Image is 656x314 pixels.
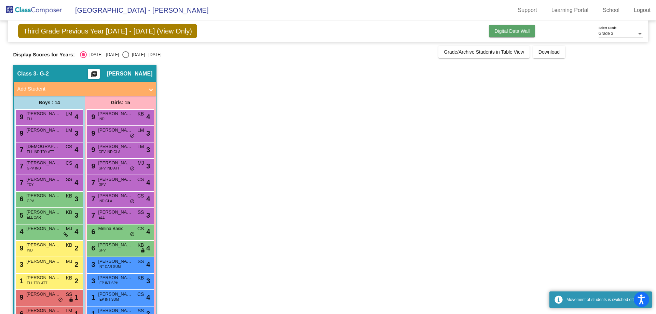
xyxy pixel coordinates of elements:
span: IND GLA [98,199,112,204]
span: Melina Basic [98,225,132,232]
span: lock [69,297,73,303]
span: 4 [74,177,78,188]
span: GPV [98,182,106,187]
span: [PERSON_NAME] [98,192,132,199]
span: ELL TDY ATT [27,281,47,286]
span: [PERSON_NAME] [98,274,132,281]
span: [PERSON_NAME] [98,110,132,117]
span: [PERSON_NAME] [98,209,132,216]
span: IEP INT SPH [98,281,118,286]
span: 2 [74,243,78,253]
span: do_not_disturb_alt [58,297,63,303]
span: ELL IND TDY ATT [27,149,54,154]
span: 9 [18,113,23,121]
span: 4 [146,243,150,253]
mat-expansion-panel-header: Add Student [14,82,156,96]
span: do_not_disturb_alt [130,199,135,204]
span: 6 [90,244,95,252]
span: 4 [146,112,150,122]
span: 3 [146,128,150,138]
span: 9 [18,129,23,137]
span: 4 [74,227,78,237]
span: IEP INT SUM [98,297,119,302]
span: 4 [146,177,150,188]
span: GPV IND ATT [98,166,120,171]
span: IND [98,117,104,122]
span: 7 [18,162,23,170]
span: Grade 3 [599,31,613,36]
span: 1 [90,293,95,301]
span: [GEOGRAPHIC_DATA] - [PERSON_NAME] [68,5,208,16]
div: Movement of students is switched off [566,297,647,303]
span: [PERSON_NAME] [98,291,132,298]
span: 9 [90,129,95,137]
span: LM [137,127,144,134]
span: GPV IND GLA [98,149,120,154]
a: Learning Portal [546,5,594,16]
span: [PERSON_NAME] [26,209,60,216]
span: KB [138,242,144,249]
span: [PERSON_NAME] [98,258,132,265]
span: 4 [74,112,78,122]
span: 7 [18,146,23,153]
span: GPV [27,199,34,204]
span: 4 [74,145,78,155]
span: 3 [146,276,150,286]
span: [PERSON_NAME] [26,127,60,134]
span: 4 [74,161,78,171]
span: [PERSON_NAME] [26,291,60,298]
mat-icon: picture_as_pdf [90,71,98,80]
span: KB [66,242,72,249]
span: ELL [98,215,105,220]
span: [PERSON_NAME] [26,110,60,117]
span: 3 [74,194,78,204]
span: [PERSON_NAME] [98,242,132,248]
span: 2 [74,259,78,270]
span: LM [66,127,72,134]
span: LM [137,143,144,150]
span: 5 [18,211,23,219]
span: TDY [27,182,33,187]
span: 3 [74,210,78,220]
span: 3 [146,161,150,171]
span: CS [66,143,72,150]
span: MJ [66,258,72,265]
mat-panel-title: Add Student [17,85,144,93]
div: [DATE] - [DATE] [87,52,119,58]
div: Boys : 14 [14,96,85,109]
button: Digital Data Wall [489,25,535,37]
span: 3 [146,210,150,220]
span: 7 [90,195,95,203]
span: [PERSON_NAME] [98,127,132,134]
span: 3 [146,145,150,155]
span: [PERSON_NAME] [PERSON_NAME] [26,258,60,265]
span: 3 [18,261,23,268]
span: 7 [90,211,95,219]
button: Print Students Details [88,69,100,79]
div: Girls: 15 [85,96,156,109]
span: SS [66,291,72,298]
span: 4 [146,194,150,204]
span: 9 [90,146,95,153]
a: Logout [628,5,656,16]
span: CS [66,160,72,167]
span: GPV [98,248,106,253]
span: lock [140,248,145,254]
span: Download [538,49,560,55]
span: 4 [146,292,150,302]
span: KB [138,274,144,282]
span: KB [138,110,144,118]
span: 9 [18,244,23,252]
span: do_not_disturb_alt [130,166,135,172]
mat-radio-group: Select an option [80,51,161,58]
span: CS [137,176,144,183]
div: [DATE] - [DATE] [129,52,161,58]
span: 4 [146,259,150,270]
span: CS [137,192,144,200]
span: 1 [18,277,23,285]
span: [PERSON_NAME] (Ez) [PERSON_NAME] [26,307,60,314]
span: 3 [90,261,95,268]
span: [PERSON_NAME] [26,225,60,232]
span: CS [137,225,144,232]
span: IND [27,248,32,253]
